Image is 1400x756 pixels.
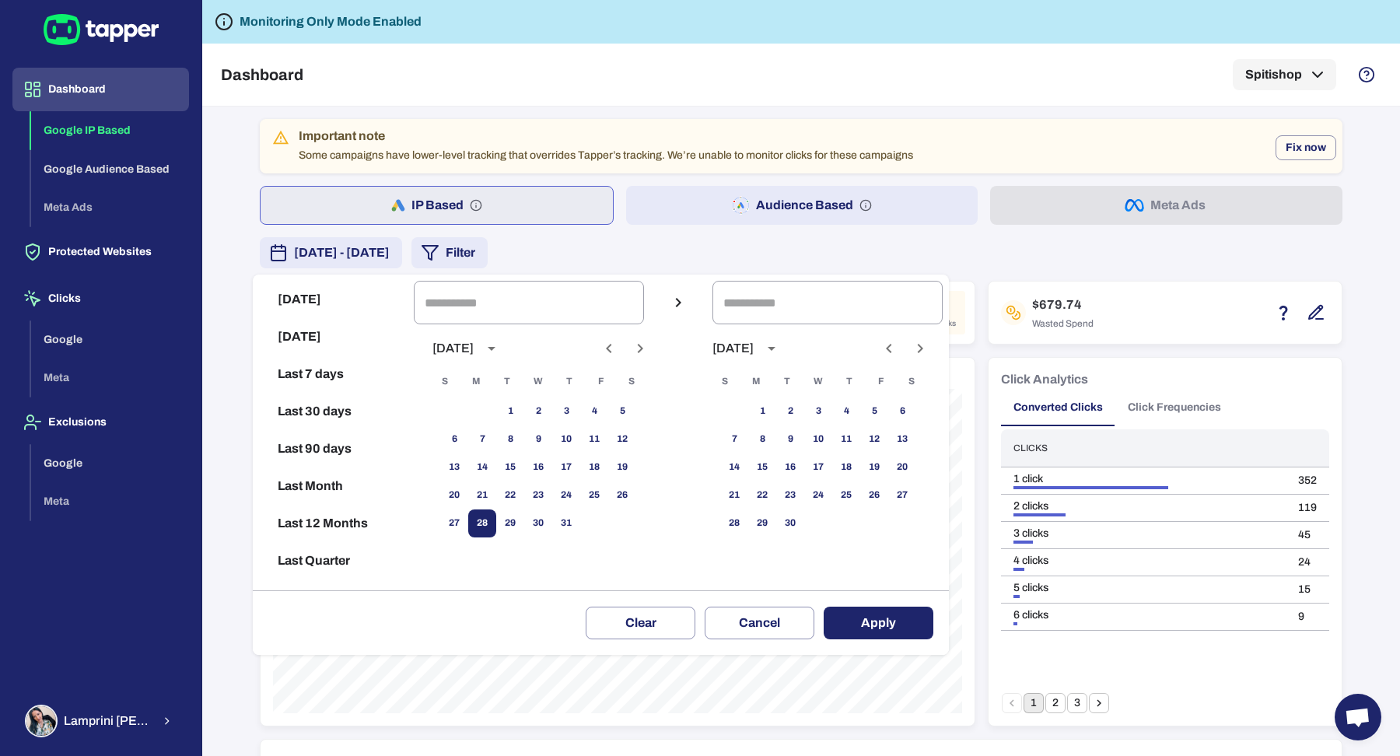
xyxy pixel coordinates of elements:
[866,366,894,397] span: Friday
[580,397,608,425] button: 4
[524,425,552,453] button: 9
[860,453,888,481] button: 19
[440,481,468,509] button: 20
[259,318,408,355] button: [DATE]
[748,509,776,537] button: 29
[468,509,496,537] button: 28
[431,366,459,397] span: Sunday
[832,397,860,425] button: 4
[462,366,490,397] span: Monday
[907,335,933,362] button: Next month
[608,481,636,509] button: 26
[773,366,801,397] span: Tuesday
[860,481,888,509] button: 26
[524,397,552,425] button: 2
[748,425,776,453] button: 8
[804,481,832,509] button: 24
[860,425,888,453] button: 12
[720,509,748,537] button: 28
[493,366,521,397] span: Tuesday
[711,366,739,397] span: Sunday
[552,509,580,537] button: 31
[259,355,408,393] button: Last 7 days
[748,481,776,509] button: 22
[776,509,804,537] button: 30
[440,453,468,481] button: 13
[860,397,888,425] button: 5
[758,335,785,362] button: calendar view is open, switch to year view
[580,481,608,509] button: 25
[705,607,814,639] button: Cancel
[259,430,408,467] button: Last 90 days
[776,453,804,481] button: 16
[608,425,636,453] button: 12
[555,366,583,397] span: Thursday
[748,453,776,481] button: 15
[1335,694,1381,740] a: Open chat
[720,425,748,453] button: 7
[776,425,804,453] button: 9
[552,425,580,453] button: 10
[898,366,926,397] span: Saturday
[524,481,552,509] button: 23
[776,397,804,425] button: 2
[742,366,770,397] span: Monday
[259,579,408,617] button: Reset
[468,425,496,453] button: 7
[748,397,776,425] button: 1
[627,335,653,362] button: Next month
[804,397,832,425] button: 3
[720,481,748,509] button: 21
[580,453,608,481] button: 18
[832,453,860,481] button: 18
[524,366,552,397] span: Wednesday
[440,509,468,537] button: 27
[468,453,496,481] button: 14
[440,425,468,453] button: 6
[524,509,552,537] button: 30
[586,366,614,397] span: Friday
[804,425,832,453] button: 10
[888,453,916,481] button: 20
[496,509,524,537] button: 29
[835,366,863,397] span: Thursday
[832,425,860,453] button: 11
[496,453,524,481] button: 15
[804,366,832,397] span: Wednesday
[776,481,804,509] button: 23
[259,505,408,542] button: Last 12 Months
[552,481,580,509] button: 24
[496,397,524,425] button: 1
[552,397,580,425] button: 3
[552,453,580,481] button: 17
[496,425,524,453] button: 8
[712,341,754,356] div: [DATE]
[608,397,636,425] button: 5
[580,425,608,453] button: 11
[876,335,902,362] button: Previous month
[618,366,646,397] span: Saturday
[824,607,933,639] button: Apply
[524,453,552,481] button: 16
[888,397,916,425] button: 6
[259,467,408,505] button: Last Month
[586,607,695,639] button: Clear
[259,393,408,430] button: Last 30 days
[496,481,524,509] button: 22
[888,425,916,453] button: 13
[888,481,916,509] button: 27
[832,481,860,509] button: 25
[432,341,474,356] div: [DATE]
[596,335,622,362] button: Previous month
[478,335,505,362] button: calendar view is open, switch to year view
[608,453,636,481] button: 19
[804,453,832,481] button: 17
[259,281,408,318] button: [DATE]
[468,481,496,509] button: 21
[259,542,408,579] button: Last Quarter
[720,453,748,481] button: 14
